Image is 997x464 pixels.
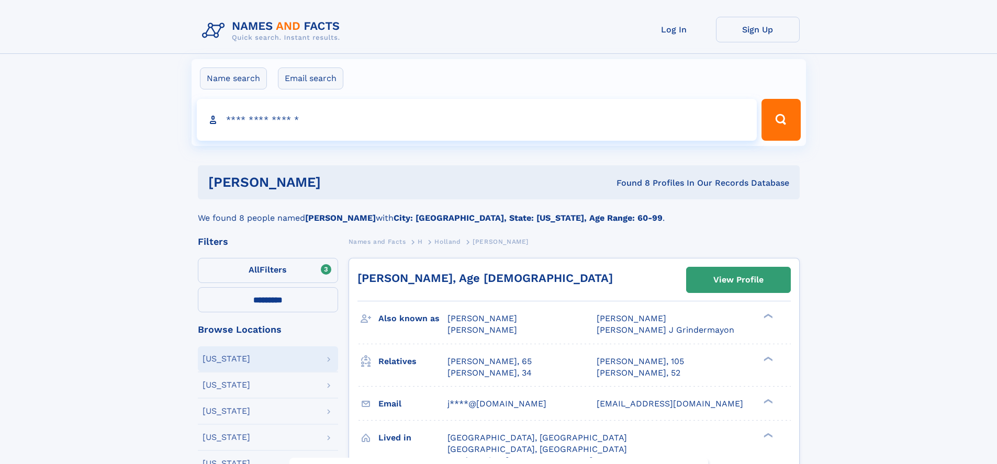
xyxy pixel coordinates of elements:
[447,356,532,367] a: [PERSON_NAME], 65
[713,268,764,292] div: View Profile
[597,356,684,367] a: [PERSON_NAME], 105
[418,238,423,245] span: H
[203,433,250,442] div: [US_STATE]
[434,238,461,245] span: Holland
[198,17,349,45] img: Logo Names and Facts
[418,235,423,248] a: H
[198,258,338,283] label: Filters
[447,433,627,443] span: [GEOGRAPHIC_DATA], [GEOGRAPHIC_DATA]
[687,267,790,292] a: View Profile
[597,313,666,323] span: [PERSON_NAME]
[761,99,800,141] button: Search Button
[198,325,338,334] div: Browse Locations
[447,325,517,335] span: [PERSON_NAME]
[632,17,716,42] a: Log In
[434,235,461,248] a: Holland
[597,325,734,335] span: [PERSON_NAME] J Grindermayon
[249,265,260,275] span: All
[203,407,250,415] div: [US_STATE]
[198,237,338,246] div: Filters
[203,381,250,389] div: [US_STATE]
[197,99,757,141] input: search input
[447,367,532,379] a: [PERSON_NAME], 34
[716,17,800,42] a: Sign Up
[203,355,250,363] div: [US_STATE]
[378,429,447,447] h3: Lived in
[349,235,406,248] a: Names and Facts
[447,313,517,323] span: [PERSON_NAME]
[200,67,267,89] label: Name search
[761,398,774,404] div: ❯
[378,395,447,413] h3: Email
[357,271,613,285] a: [PERSON_NAME], Age [DEMOGRAPHIC_DATA]
[305,213,376,223] b: [PERSON_NAME]
[378,353,447,370] h3: Relatives
[278,67,343,89] label: Email search
[761,355,774,362] div: ❯
[378,310,447,327] h3: Also known as
[198,199,800,224] div: We found 8 people named with .
[597,367,680,379] a: [PERSON_NAME], 52
[447,444,627,454] span: [GEOGRAPHIC_DATA], [GEOGRAPHIC_DATA]
[208,176,469,189] h1: [PERSON_NAME]
[468,177,789,189] div: Found 8 Profiles In Our Records Database
[761,313,774,320] div: ❯
[394,213,663,223] b: City: [GEOGRAPHIC_DATA], State: [US_STATE], Age Range: 60-99
[597,399,743,409] span: [EMAIL_ADDRESS][DOMAIN_NAME]
[473,238,529,245] span: [PERSON_NAME]
[761,432,774,438] div: ❯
